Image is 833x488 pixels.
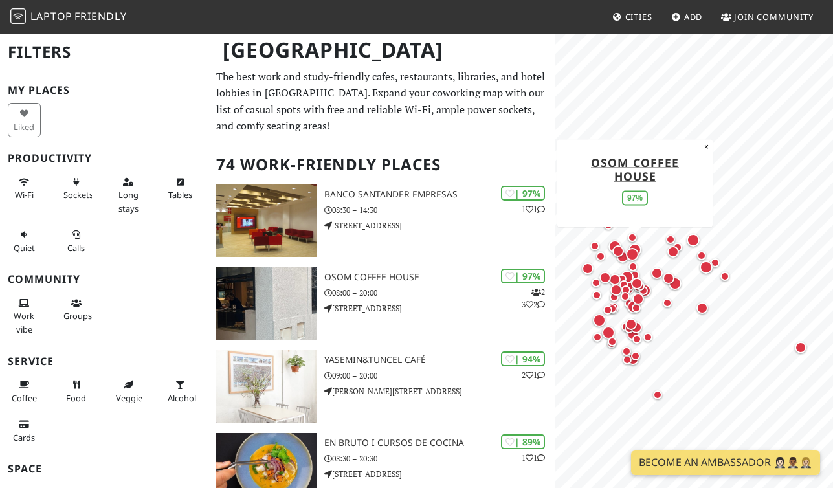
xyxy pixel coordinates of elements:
div: Map marker [617,289,633,304]
div: Map marker [597,269,614,286]
div: Map marker [625,259,641,274]
span: Cities [625,11,652,23]
div: Map marker [619,344,634,359]
span: Credit cards [13,432,35,443]
span: Veggie [116,392,142,404]
div: Map marker [625,326,641,343]
p: [STREET_ADDRESS] [324,302,556,315]
button: Work vibe [8,293,41,340]
img: Banco Santander Empresas [216,184,317,257]
div: Map marker [792,339,809,356]
h1: [GEOGRAPHIC_DATA] [212,32,553,68]
div: Map marker [601,217,616,233]
div: Map marker [606,271,623,288]
div: Map marker [589,287,605,303]
div: | 97% [501,186,545,201]
h3: yasemin&tuncel café [324,355,556,366]
div: Map marker [684,231,702,249]
button: Veggie [112,374,145,408]
div: Map marker [630,291,647,307]
a: Osom Coffee House [591,154,679,183]
div: Map marker [628,348,643,364]
span: Food [66,392,86,404]
span: Quiet [14,242,35,254]
div: Map marker [629,331,645,347]
div: Map marker [649,265,665,282]
h2: 74 Work-Friendly Places [216,145,548,184]
div: Map marker [697,258,715,276]
div: Map marker [650,387,665,403]
div: Map marker [663,232,678,247]
span: Friendly [74,9,126,23]
div: | 89% [501,434,545,449]
div: Map marker [694,248,709,263]
div: Map marker [625,298,643,316]
div: Map marker [628,300,644,316]
div: Map marker [590,329,605,345]
div: Map marker [665,243,682,260]
button: Close popup [700,139,713,153]
img: Osom Coffee House [216,267,317,340]
div: Map marker [587,238,603,254]
span: Add [684,11,703,23]
div: | 94% [501,351,545,366]
a: LaptopFriendly LaptopFriendly [10,6,127,28]
a: Become an Ambassador 🤵🏻‍♀️🤵🏾‍♂️🤵🏼‍♀️ [631,450,820,475]
p: 09:00 – 20:00 [324,370,556,382]
div: Map marker [593,249,608,264]
span: Video/audio calls [67,242,85,254]
span: Work-friendly tables [168,189,192,201]
span: Power sockets [63,189,93,201]
div: Map marker [590,311,608,329]
button: Tables [164,172,197,206]
div: Map marker [628,275,645,292]
a: Osom Coffee House | 97% 232 Osom Coffee House 08:00 – 20:00 [STREET_ADDRESS] [208,267,555,340]
div: Map marker [640,329,656,345]
span: Alcohol [168,392,196,404]
img: yasemin&tuncel café [216,350,317,423]
div: Map marker [588,275,604,291]
p: [PERSON_NAME][STREET_ADDRESS] [324,385,556,397]
a: Banco Santander Empresas | 97% 11 Banco Santander Empresas 08:30 – 14:30 [STREET_ADDRESS] [208,184,555,257]
span: Join Community [734,11,814,23]
div: Map marker [660,295,675,311]
div: Map marker [608,282,625,298]
div: Map marker [605,334,620,349]
h3: Osom Coffee House [324,272,556,283]
button: Sockets [60,172,93,206]
div: Map marker [605,300,621,316]
div: Map marker [717,269,733,284]
div: Map marker [625,230,640,245]
p: 2 3 2 [522,286,545,311]
button: Groups [60,293,93,327]
p: 1 1 [522,452,545,464]
div: Map marker [606,238,624,256]
div: Map marker [616,277,632,293]
span: Group tables [63,310,92,322]
span: Stable Wi-Fi [15,189,34,201]
div: Map marker [614,249,631,265]
span: Coffee [12,392,37,404]
div: Map marker [604,336,619,351]
img: LaptopFriendly [10,8,26,24]
div: Map marker [623,316,639,333]
h3: Banco Santander Empresas [324,189,556,200]
h2: Filters [8,32,201,72]
div: Map marker [605,301,620,316]
div: Map marker [666,274,684,293]
button: Wi-Fi [8,172,41,206]
p: [STREET_ADDRESS] [324,468,556,480]
a: yasemin&tuncel café | 94% 21 yasemin&tuncel café 09:00 – 20:00 [PERSON_NAME][STREET_ADDRESS] [208,350,555,423]
p: 08:00 – 20:00 [324,287,556,299]
h3: Community [8,273,201,285]
div: Map marker [623,245,641,263]
div: | 97% [501,269,545,283]
div: Map marker [599,324,617,342]
div: Map marker [610,243,627,260]
div: Map marker [621,321,637,337]
div: Map marker [694,300,711,316]
button: Cards [8,414,41,448]
a: Cities [607,5,658,28]
p: 08:30 – 20:30 [324,452,556,465]
a: Join Community [716,5,819,28]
